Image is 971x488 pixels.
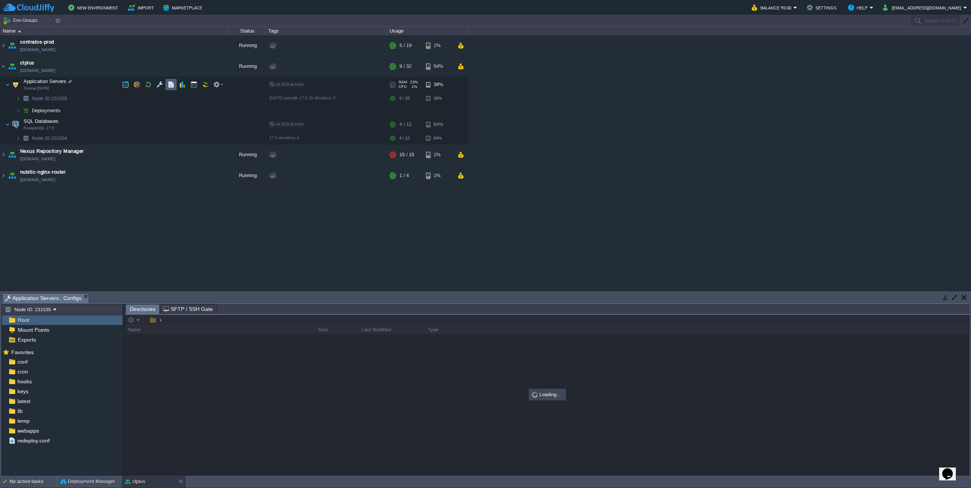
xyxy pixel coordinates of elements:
[16,358,29,365] a: conf
[5,306,53,313] button: Node ID: 231535
[20,155,55,163] a: [DOMAIN_NAME]
[10,77,21,92] img: AMDAwAAAACH5BAEAAAAALAAAAAABAAEAAAICRAEAOw==
[10,117,21,132] img: AMDAwAAAACH5BAEAAAAALAAAAAABAAEAAAICRAEAOw==
[3,15,40,26] button: Env Groups
[163,3,204,12] button: Marketplace
[399,80,407,85] span: RAM
[16,317,30,323] a: Root
[228,165,266,186] div: Running
[10,349,35,356] span: Favorites
[130,304,156,314] span: Directories
[16,93,20,104] img: AMDAwAAAACH5BAEAAAAALAAAAAABAAEAAAICRAEAOw==
[410,80,418,85] span: 23%
[68,3,121,12] button: New Environment
[0,35,6,56] img: AMDAwAAAACH5BAEAAAAALAAAAAABAAEAAAICRAEAOw==
[23,78,68,84] a: Application ServersTomcat [DATE]
[23,118,60,124] a: SQL DatabasesPostgreSQL 17.5
[228,35,266,56] div: Running
[32,96,51,101] span: Node ID:
[23,78,68,85] span: Application Servers
[10,349,35,355] a: Favorites
[883,3,963,12] button: [EMAIL_ADDRESS][DOMAIN_NAME]
[31,95,68,102] a: Node ID:231535
[18,30,21,32] img: AMDAwAAAACH5BAEAAAAALAAAAAABAAEAAAICRAEAOw==
[16,388,30,395] a: keys
[3,3,54,13] img: CloudJiffy
[7,56,17,77] img: AMDAwAAAACH5BAEAAAAALAAAAAABAAEAAAICRAEAOw==
[399,117,412,132] div: 4 / 12
[399,165,409,186] div: 1 / 4
[807,3,839,12] button: Settings
[16,326,50,333] a: Mount Points
[9,475,57,488] div: No active tasks
[23,118,60,124] span: SQL Databases
[399,56,412,77] div: 9 / 32
[410,85,417,89] span: 1%
[399,93,410,104] div: 5 / 20
[20,147,84,155] a: Nexus Repository Manager
[388,27,468,35] div: Usage
[20,46,55,53] a: [DOMAIN_NAME]
[399,85,407,89] span: CPU
[5,293,82,303] span: Application Servers : Configs
[32,135,51,141] span: Node ID:
[31,135,68,141] span: 231534
[16,105,20,116] img: AMDAwAAAACH5BAEAAAAALAAAAAABAAEAAAICRAEAOw==
[269,122,304,126] span: no SLB access
[24,126,54,130] span: PostgreSQL 17.5
[266,27,387,35] div: Tags
[5,117,10,132] img: AMDAwAAAACH5BAEAAAAALAAAAAABAAEAAAICRAEAOw==
[426,77,451,92] div: 38%
[16,132,20,144] img: AMDAwAAAACH5BAEAAAAALAAAAAABAAEAAAICRAEAOw==
[16,398,31,405] span: latest
[16,437,51,444] a: redeploy.conf
[0,144,6,165] img: AMDAwAAAACH5BAEAAAAALAAAAAABAAEAAAICRAEAOw==
[426,93,451,104] div: 38%
[163,304,213,314] span: SFTP / SSH Gate
[426,144,451,165] div: 1%
[16,408,24,414] span: lib
[125,478,145,485] button: ctplus
[399,144,414,165] div: 15 / 15
[20,105,31,116] img: AMDAwAAAACH5BAEAAAAALAAAAAABAAEAAAICRAEAOw==
[269,82,304,86] span: no SLB access
[228,144,266,165] div: Running
[20,38,54,46] a: contratos-prod
[20,59,35,67] a: ctplus
[60,478,115,485] button: Deployment Manager
[529,389,565,400] div: Loading...
[0,56,6,77] img: AMDAwAAAACH5BAEAAAAALAAAAAABAAEAAAICRAEAOw==
[426,165,451,186] div: 1%
[20,93,31,104] img: AMDAwAAAACH5BAEAAAAALAAAAAABAAEAAAICRAEAOw==
[228,56,266,77] div: Running
[399,132,410,144] div: 4 / 12
[5,77,10,92] img: AMDAwAAAACH5BAEAAAAALAAAAAABAAEAAAICRAEAOw==
[16,336,37,343] a: Exports
[16,378,33,385] a: hooks
[20,67,55,74] a: [DOMAIN_NAME]
[20,168,66,176] a: nubitic-nginx-router
[20,132,31,144] img: AMDAwAAAACH5BAEAAAAALAAAAAABAAEAAAICRAEAOw==
[269,96,335,100] span: [DATE]-openjdk-17.0.15-almalinux-9
[16,417,31,424] a: temp
[399,35,412,56] div: 5 / 19
[848,3,870,12] button: Help
[7,35,17,56] img: AMDAwAAAACH5BAEAAAAALAAAAAABAAEAAAICRAEAOw==
[939,458,963,480] iframe: chat widget
[31,95,68,102] span: 231535
[31,107,62,114] a: Deployments
[24,86,49,91] span: Tomcat [DATE]
[7,144,17,165] img: AMDAwAAAACH5BAEAAAAALAAAAAABAAEAAAICRAEAOw==
[128,3,156,12] button: Import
